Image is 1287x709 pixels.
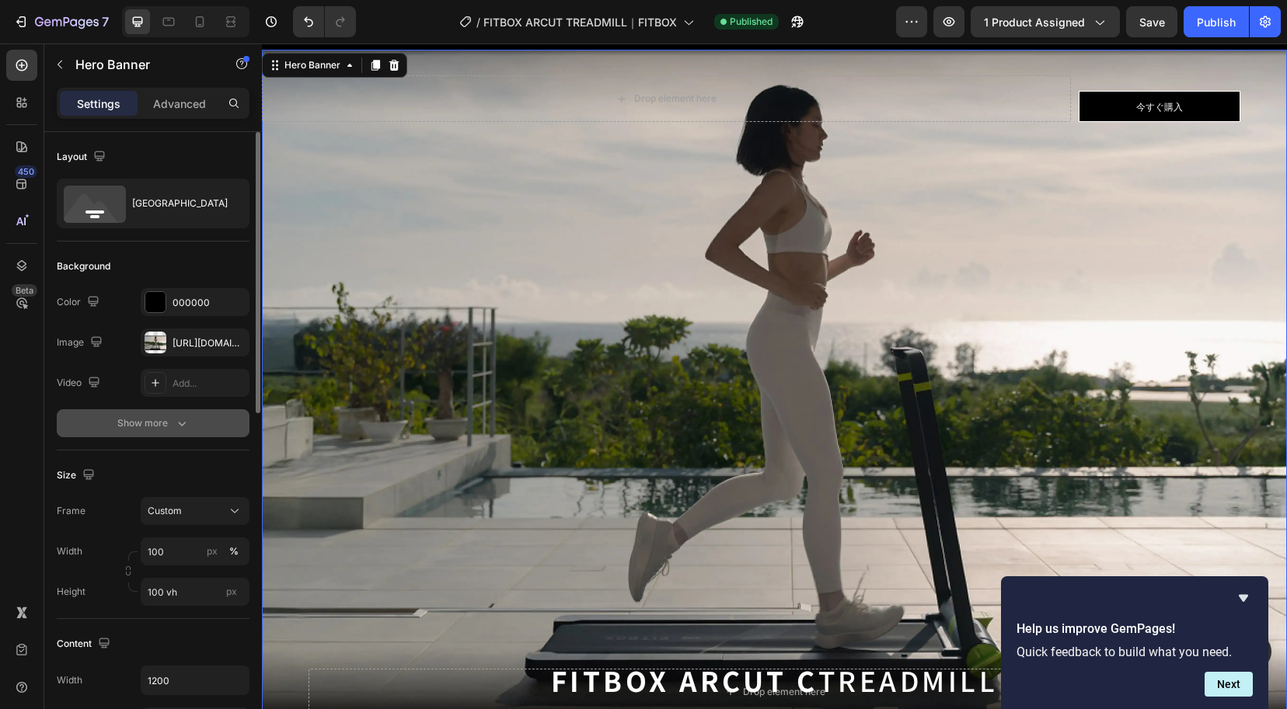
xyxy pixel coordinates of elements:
[141,537,249,565] input: px%
[476,14,480,30] span: /
[141,497,249,525] button: Custom
[15,165,37,178] div: 450
[817,47,978,78] button: 今すぐ購入
[57,544,82,558] label: Width
[1234,589,1253,607] button: Hide survey
[57,147,109,168] div: Layout
[77,96,120,112] p: Settings
[75,55,208,74] p: Hero Banner
[57,373,103,394] div: Video
[1126,6,1177,37] button: Save
[1184,6,1249,37] button: Publish
[57,259,110,273] div: Background
[57,292,103,313] div: Color
[57,409,249,437] button: Show more
[207,544,218,558] div: px
[173,296,246,310] div: 000000
[132,186,227,221] div: [GEOGRAPHIC_DATA]
[57,673,82,687] div: Width
[57,332,106,353] div: Image
[203,542,221,561] button: %
[1017,589,1253,697] div: Help us improve GemPages!
[141,578,249,606] input: px
[1197,14,1236,30] div: Publish
[874,54,921,72] div: 今すぐ購入
[1139,16,1165,29] span: Save
[262,43,1287,709] iframe: Design area
[1205,672,1253,697] button: Next question
[1017,620,1253,638] h2: Help us improve GemPages!
[293,6,356,37] div: Undo/Redo
[483,14,677,30] span: FITBOX ARCUT TREADMILL｜FITBOX
[226,586,237,597] span: px
[153,96,206,112] p: Advanced
[141,666,249,694] input: Auto
[173,336,246,350] div: [URL][DOMAIN_NAME]
[117,415,190,431] div: Show more
[57,465,98,486] div: Size
[225,542,243,561] button: px
[1017,645,1253,659] p: Quick feedback to build what you need.
[102,12,109,31] p: 7
[6,6,116,37] button: 7
[19,15,82,29] div: Hero Banner
[12,284,37,297] div: Beta
[57,504,85,518] label: Frame
[57,585,85,599] label: Height
[289,617,556,656] strong: FITBOX ARCUT C
[730,15,773,29] span: Published
[971,6,1120,37] button: 1 product assigned
[173,377,246,391] div: Add...
[57,634,113,655] div: Content
[148,504,182,518] span: Custom
[984,14,1085,30] span: 1 product assigned
[229,544,239,558] div: %
[372,49,455,61] div: Drop element here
